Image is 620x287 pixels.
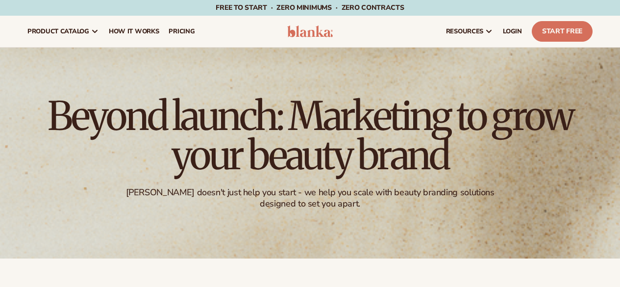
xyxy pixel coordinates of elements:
a: resources [441,16,498,47]
a: pricing [164,16,199,47]
span: pricing [169,27,195,35]
a: How It Works [104,16,164,47]
h1: Beyond launch: Marketing to grow your beauty brand [41,97,580,175]
a: Start Free [532,21,593,42]
span: How It Works [109,27,159,35]
span: resources [446,27,483,35]
a: product catalog [23,16,104,47]
span: LOGIN [503,27,522,35]
span: Free to start · ZERO minimums · ZERO contracts [216,3,404,12]
span: product catalog [27,27,89,35]
a: LOGIN [498,16,527,47]
img: logo [287,26,333,37]
div: [PERSON_NAME] doesn't just help you start - we help you scale with beauty branding solutions desi... [108,187,511,210]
